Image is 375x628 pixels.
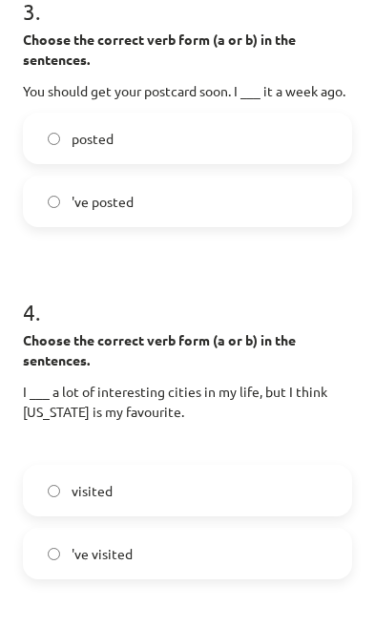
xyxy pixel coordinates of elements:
input: 've posted [48,196,60,208]
p: You should get your postcard soon. I ___ it a week ago. [23,81,352,101]
span: 've posted [72,192,134,212]
strong: Choose the correct verb form (a or b) in the sentences. [23,31,296,68]
input: 've visited [48,548,60,560]
input: visited [48,485,60,497]
input: posted [48,133,60,145]
h1: 4 . [23,265,352,324]
strong: Choose the correct verb form (a or b) in the sentences. [23,331,296,368]
p: I ___ a lot of interesting cities in my life, but I think [US_STATE] is my favourite. [23,382,352,422]
span: visited [72,481,113,501]
span: posted [72,129,114,149]
span: 've visited [72,544,133,564]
